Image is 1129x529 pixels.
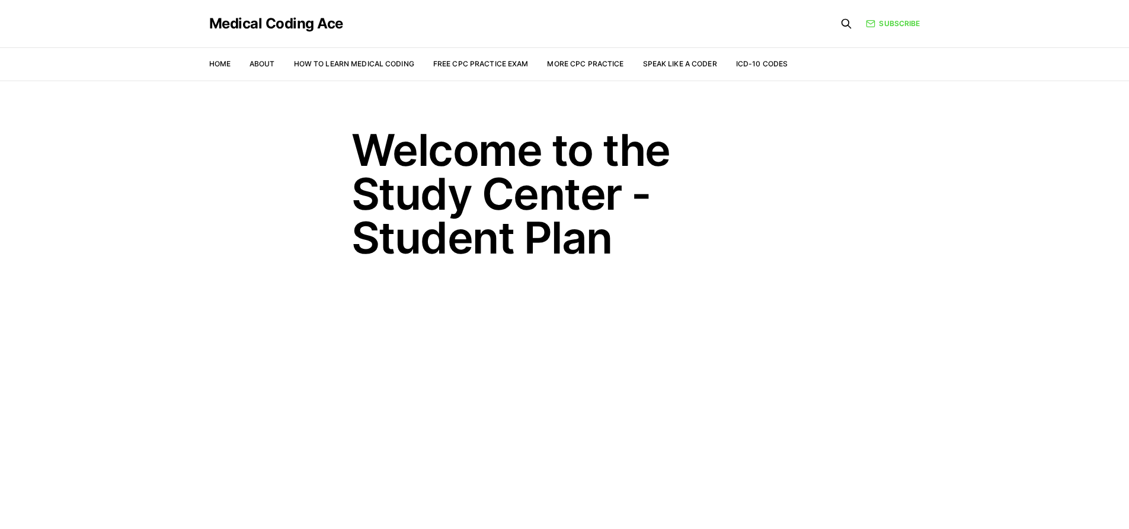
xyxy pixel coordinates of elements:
a: Free CPC Practice Exam [433,59,529,68]
a: Subscribe [866,18,920,29]
a: About [250,59,275,68]
a: Home [209,59,231,68]
a: Medical Coding Ace [209,17,343,31]
h1: Welcome to the Study Center - Student Plan [351,128,778,259]
a: Speak Like a Coder [643,59,717,68]
a: More CPC Practice [547,59,623,68]
a: How to Learn Medical Coding [294,59,414,68]
a: ICD-10 Codes [736,59,788,68]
